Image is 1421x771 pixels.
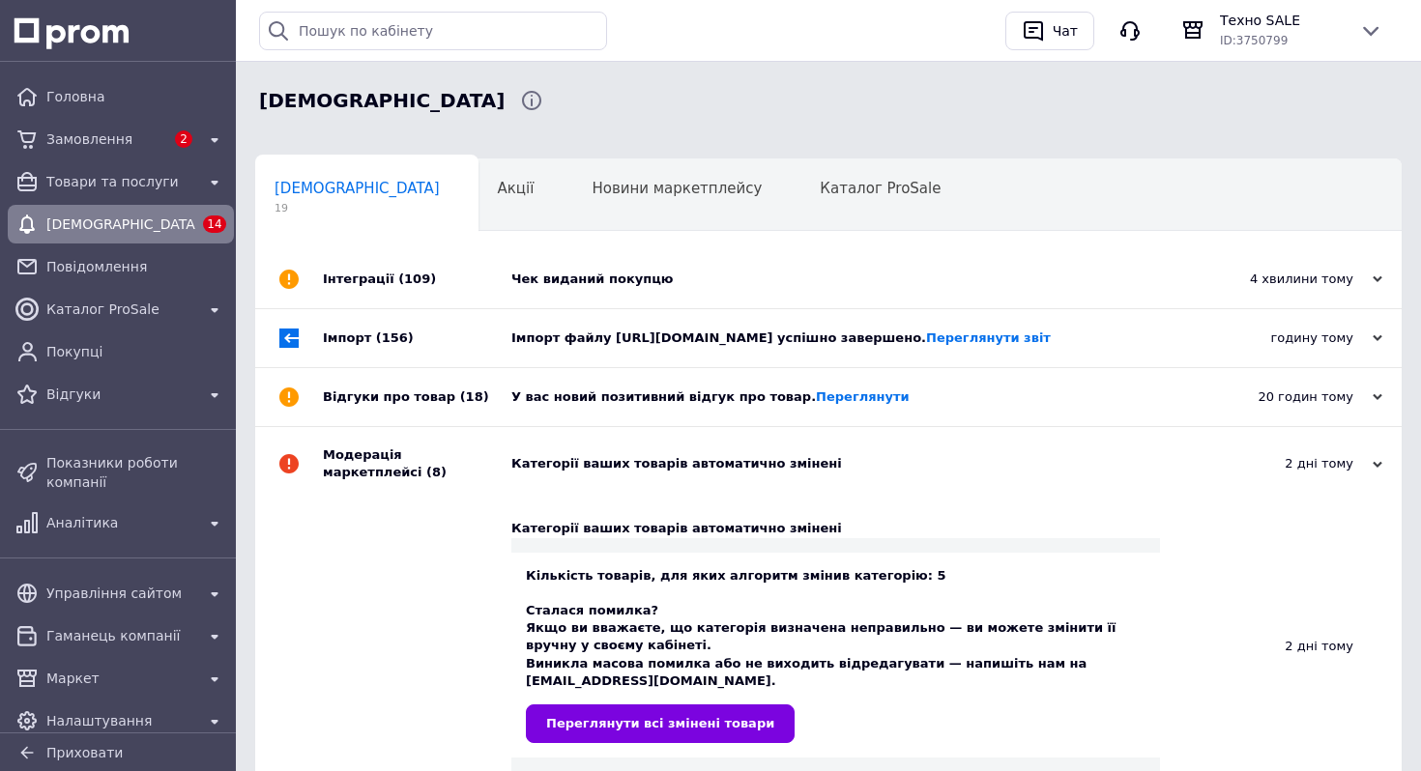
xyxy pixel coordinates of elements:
span: Новини маркетплейсу [592,180,762,197]
a: Переглянути всі змінені товари [526,704,795,743]
span: ID: 3750799 [1220,34,1288,47]
span: Налаштування [46,711,195,730]
a: Переглянути [816,389,910,404]
span: Показники роботи компанії [46,453,226,492]
span: Маркет [46,669,195,688]
span: Головна [46,87,226,106]
span: Товари та послуги [46,172,195,191]
span: (18) [460,389,489,404]
div: Імпорт файлу [URL][DOMAIN_NAME] успішно завершено. [511,329,1189,347]
div: 2 дні тому [1189,455,1382,472]
span: Каталог ProSale [46,300,195,319]
span: Техно SALE [1220,11,1344,30]
span: Приховати [46,745,123,760]
span: Переглянути всі змінені товари [546,716,774,730]
div: Імпорт [323,309,511,367]
div: 4 хвилини тому [1189,271,1382,288]
span: Сповіщення [259,87,505,115]
div: Чат [1049,16,1082,45]
div: 20 годин тому [1189,388,1382,406]
span: (109) [398,271,436,286]
span: Аналітика [46,513,195,532]
span: [DEMOGRAPHIC_DATA] [46,214,195,234]
div: У вас новий позитивний відгук про товар. [511,388,1189,406]
div: Кількість товарів, для яких алгоритм змінив категорію: 5 Cталася помилка? Якщо ви вважаєте, що ка... [526,567,1145,743]
span: 2 [175,130,192,148]
button: Чат [1005,12,1094,50]
span: Покупці [46,342,226,361]
div: Чек виданий покупцю [511,271,1189,288]
span: (156) [376,330,414,345]
div: Інтеграції [323,250,511,308]
span: [DEMOGRAPHIC_DATA] [275,180,440,197]
span: Відгуки [46,385,195,404]
div: Категорії ваших товарів автоматично змінені [511,455,1189,472]
span: 19 [275,201,440,215]
span: (8) [426,465,447,479]
span: 14 [203,215,225,233]
span: Каталог ProSale [820,180,941,197]
input: Пошук по кабінету [259,12,607,50]
span: Повідомлення [46,257,226,276]
div: Категорії ваших товарів автоматично змінені [511,520,1160,537]
div: годину тому [1189,329,1382,347]
span: Акції [498,180,535,197]
span: Замовлення [46,129,164,149]
span: Гаманець компанії [46,626,195,645]
a: Переглянути звіт [926,330,1051,345]
div: Модерація маркетплейсі [323,427,511,500]
span: Управління сайтом [46,584,195,603]
div: Відгуки про товар [323,368,511,426]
